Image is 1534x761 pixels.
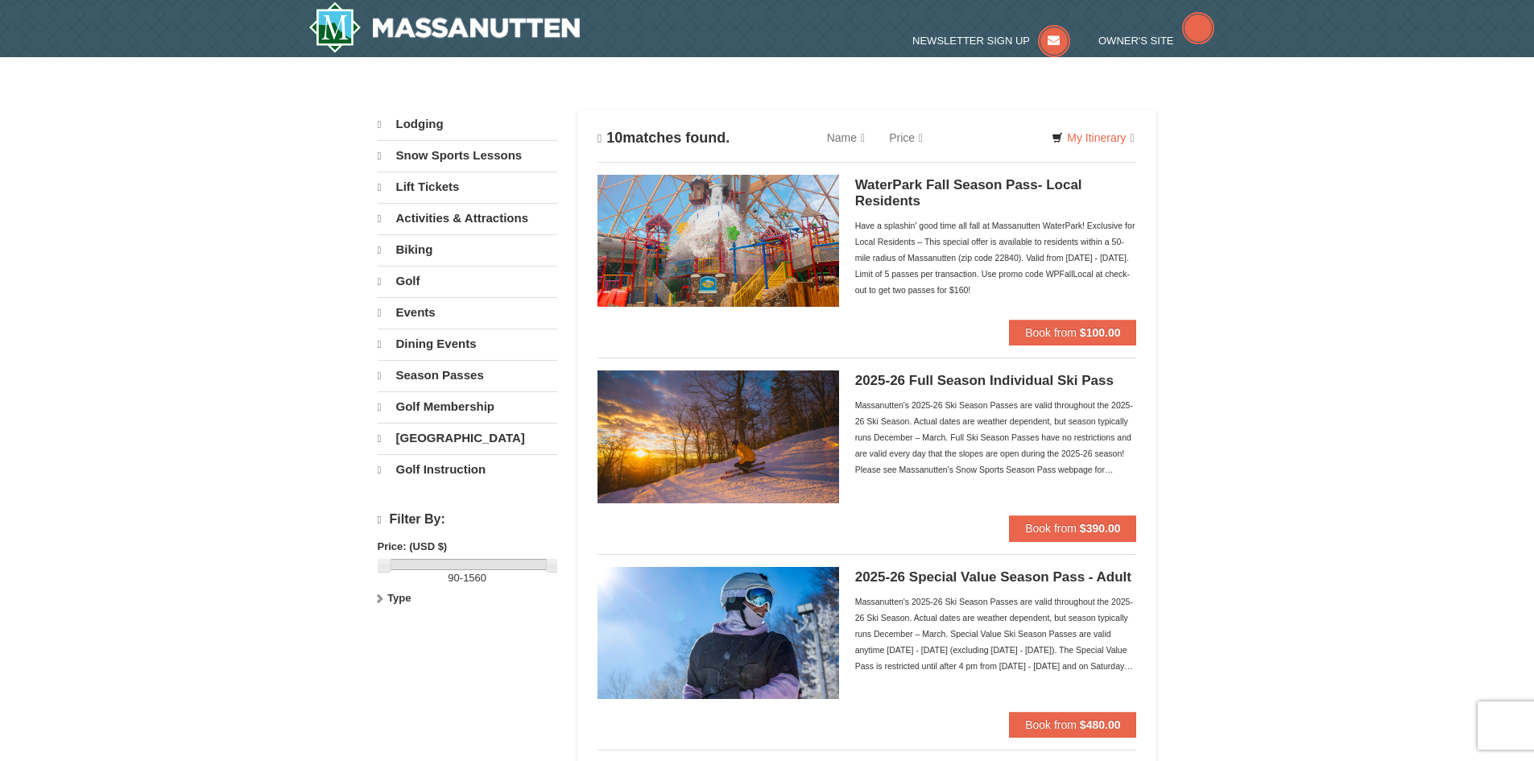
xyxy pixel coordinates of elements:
[378,140,557,170] a: Snow Sports Lessons
[378,570,557,586] label: -
[378,110,557,139] a: Lodging
[597,370,839,503] img: 6619937-208-2295c65e.jpg
[855,569,1137,585] h5: 2025-26 Special Value Season Pass - Adult
[912,35,1070,47] a: Newsletter Sign Up
[606,130,622,146] span: 10
[855,373,1137,389] h5: 2025-26 Full Season Individual Ski Pass
[1080,522,1121,535] strong: $390.00
[1041,126,1144,150] a: My Itinerary
[912,35,1030,47] span: Newsletter Sign Up
[855,217,1137,298] div: Have a splashin' good time all fall at Massanutten WaterPark! Exclusive for Local Residents – Thi...
[378,454,557,484] a: Golf Instruction
[378,266,557,296] a: Golf
[378,391,557,421] a: Golf Membership
[463,572,486,584] span: 1560
[378,172,557,201] a: Lift Tickets
[378,297,557,327] a: Events
[1009,712,1136,738] button: Book from $480.00
[855,177,1137,209] h5: WaterPark Fall Season Pass- Local Residents
[597,567,839,699] img: 6619937-198-dda1df27.jpg
[1098,35,1214,47] a: Owner's Site
[308,2,581,53] img: Massanutten Resort Logo
[378,360,557,390] a: Season Passes
[308,2,581,53] a: Massanutten Resort
[378,423,557,453] a: [GEOGRAPHIC_DATA]
[1080,326,1121,339] strong: $100.00
[597,175,839,307] img: 6619937-212-8c750e5f.jpg
[378,203,557,233] a: Activities & Attractions
[855,397,1137,478] div: Massanutten's 2025-26 Ski Season Passes are valid throughout the 2025-26 Ski Season. Actual dates...
[1025,522,1077,535] span: Book from
[378,329,557,358] a: Dining Events
[877,122,935,154] a: Price
[855,593,1137,674] div: Massanutten's 2025-26 Ski Season Passes are valid throughout the 2025-26 Ski Season. Actual dates...
[1080,718,1121,731] strong: $480.00
[1009,320,1136,345] button: Book from $100.00
[378,234,557,264] a: Biking
[597,130,730,146] h4: matches found.
[815,122,877,154] a: Name
[1009,515,1136,541] button: Book from $390.00
[1098,35,1174,47] span: Owner's Site
[378,540,448,552] strong: Price: (USD $)
[1025,326,1077,339] span: Book from
[378,512,557,527] h4: Filter By:
[448,572,459,584] span: 90
[387,592,411,604] strong: Type
[1025,718,1077,731] span: Book from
